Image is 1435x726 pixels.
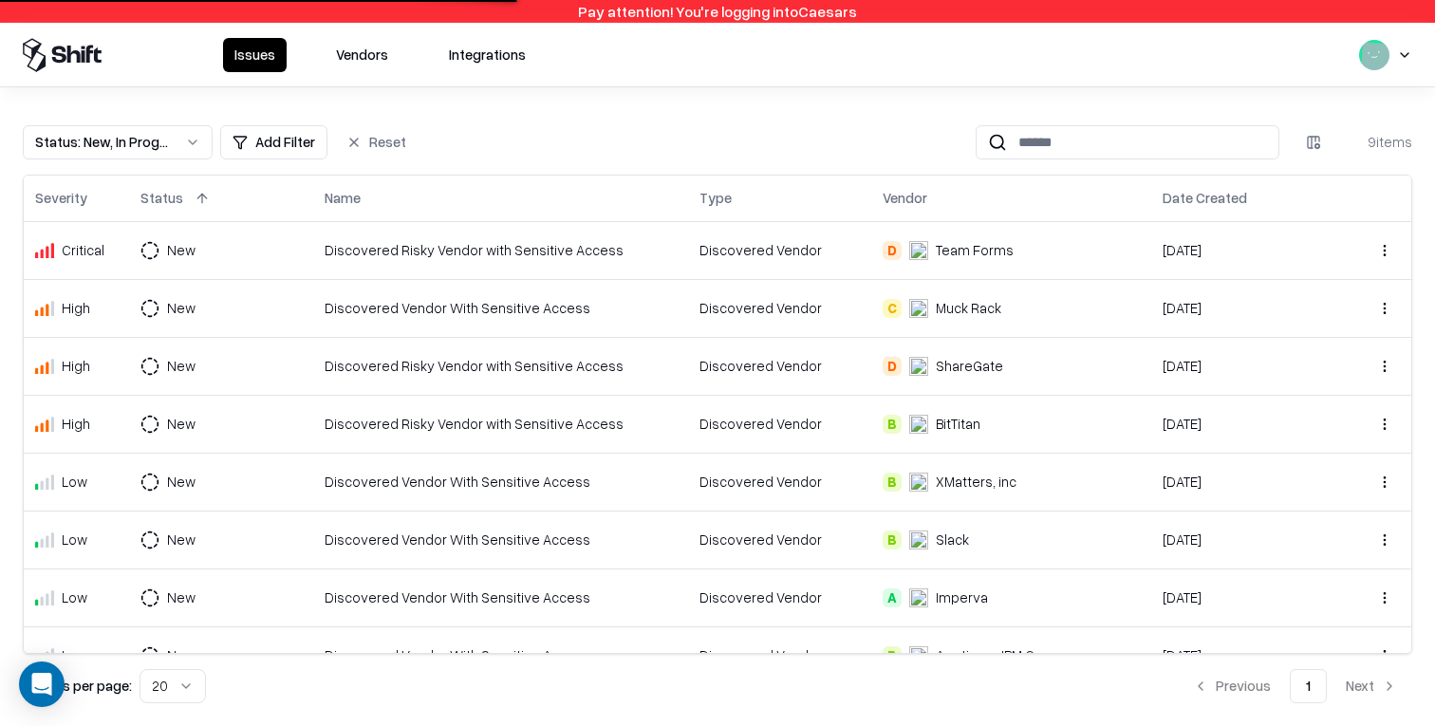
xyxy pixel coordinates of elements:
div: B [883,646,902,665]
div: 9 items [1336,132,1412,152]
div: Team Forms [936,240,1014,260]
div: New [167,356,196,376]
div: Discovered Risky Vendor with Sensitive Access [325,240,677,260]
p: Results per page: [23,676,132,696]
div: [DATE] [1163,530,1326,549]
button: New [140,465,230,499]
div: Low [62,530,87,549]
div: New [167,240,196,260]
div: Low [62,645,87,665]
div: Muck Rack [936,298,1001,318]
div: XMatters, inc [936,472,1016,492]
div: B [883,415,902,434]
div: D [883,357,902,376]
div: C [883,299,902,318]
button: New [140,349,230,383]
button: Reset [335,125,418,159]
div: Discovered Vendor With Sensitive Access [325,587,677,607]
div: [DATE] [1163,298,1326,318]
button: Vendors [325,38,400,72]
div: A [883,588,902,607]
div: Discovered Vendor [699,240,860,260]
div: B [883,531,902,549]
div: Type [699,188,732,208]
div: Discovered Vendor [699,645,860,665]
div: New [167,587,196,607]
div: [DATE] [1163,240,1326,260]
img: Slack [909,531,928,549]
div: Imperva [936,587,988,607]
img: Imperva [909,588,928,607]
div: Discovered Vendor [699,530,860,549]
div: [DATE] [1163,472,1326,492]
div: Discovered Vendor [699,356,860,376]
div: Severity [35,188,87,208]
div: Discovered Vendor With Sensitive Access [325,530,677,549]
button: New [140,233,230,268]
div: BitTitan [936,414,980,434]
div: ShareGate [936,356,1003,376]
div: New [167,472,196,492]
div: Discovered Vendor [699,414,860,434]
div: [DATE] [1163,587,1326,607]
div: New [167,645,196,665]
div: Name [325,188,361,208]
div: Discovered Vendor [699,587,860,607]
div: Critical [62,240,104,260]
button: New [140,291,230,326]
button: New [140,581,230,615]
div: New [167,414,196,434]
div: High [62,414,90,434]
button: Integrations [438,38,537,72]
div: Date Created [1163,188,1247,208]
nav: pagination [1178,669,1412,703]
div: Discovered Vendor With Sensitive Access [325,298,677,318]
div: Low [62,472,87,492]
div: High [62,356,90,376]
div: Discovered Risky Vendor with Sensitive Access [325,414,677,434]
div: Vendor [883,188,927,208]
div: Slack [936,530,969,549]
div: Open Intercom Messenger [19,661,65,707]
div: [DATE] [1163,645,1326,665]
button: 1 [1290,669,1327,703]
button: Issues [223,38,287,72]
div: D [883,241,902,260]
button: Add Filter [220,125,327,159]
div: Discovered Vendor [699,472,860,492]
div: High [62,298,90,318]
div: Discovered Risky Vendor with Sensitive Access [325,356,677,376]
div: Status : New, In Progress [35,132,170,152]
img: BitTitan [909,415,928,434]
button: New [140,639,230,673]
div: New [167,530,196,549]
div: B [883,473,902,492]
button: New [140,407,230,441]
div: Low [62,587,87,607]
div: Apptio, an IBM Company [936,645,1087,665]
img: Apptio, an IBM Company [909,646,928,665]
img: Team Forms [909,241,928,260]
img: xMatters, inc [909,473,928,492]
div: Status [140,188,183,208]
img: Muck Rack [909,299,928,318]
button: New [140,523,230,557]
div: Discovered Vendor [699,298,860,318]
div: Discovered Vendor With Sensitive Access [325,472,677,492]
div: [DATE] [1163,356,1326,376]
div: New [167,298,196,318]
img: ShareGate [909,357,928,376]
div: [DATE] [1163,414,1326,434]
div: Discovered Vendor With Sensitive Access [325,645,677,665]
